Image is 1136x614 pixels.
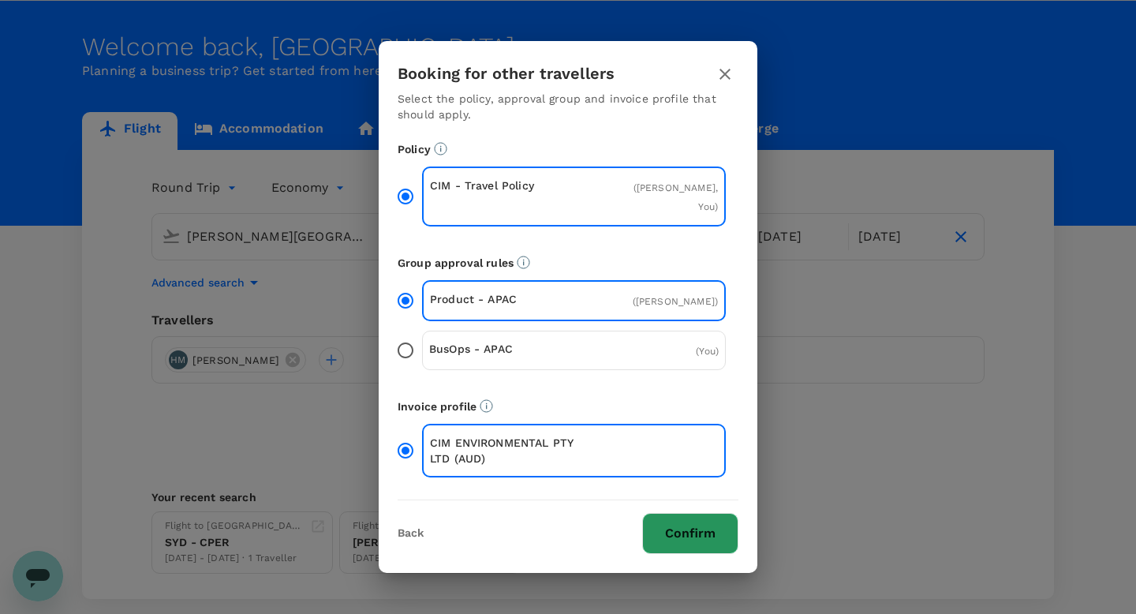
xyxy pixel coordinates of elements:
p: Invoice profile [398,399,738,414]
button: Confirm [642,513,738,554]
button: Back [398,527,424,540]
svg: Default approvers or custom approval rules (if available) are based on the user group. [517,256,530,269]
p: Group approval rules [398,255,738,271]
p: Select the policy, approval group and invoice profile that should apply. [398,91,738,122]
span: ( [PERSON_NAME] ) [633,296,718,307]
h3: Booking for other travellers [398,65,615,83]
p: CIM ENVIRONMENTAL PTY LTD (AUD) [430,435,574,466]
svg: Booking restrictions are based on the selected travel policy. [434,142,447,155]
svg: The payment currency and company information are based on the selected invoice profile. [480,399,493,413]
span: ( You ) [696,346,719,357]
p: BusOps - APAC [429,341,574,357]
p: CIM - Travel Policy [430,178,574,193]
p: Policy [398,141,738,157]
p: Product - APAC [430,291,574,307]
span: ( [PERSON_NAME], You ) [633,182,718,212]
